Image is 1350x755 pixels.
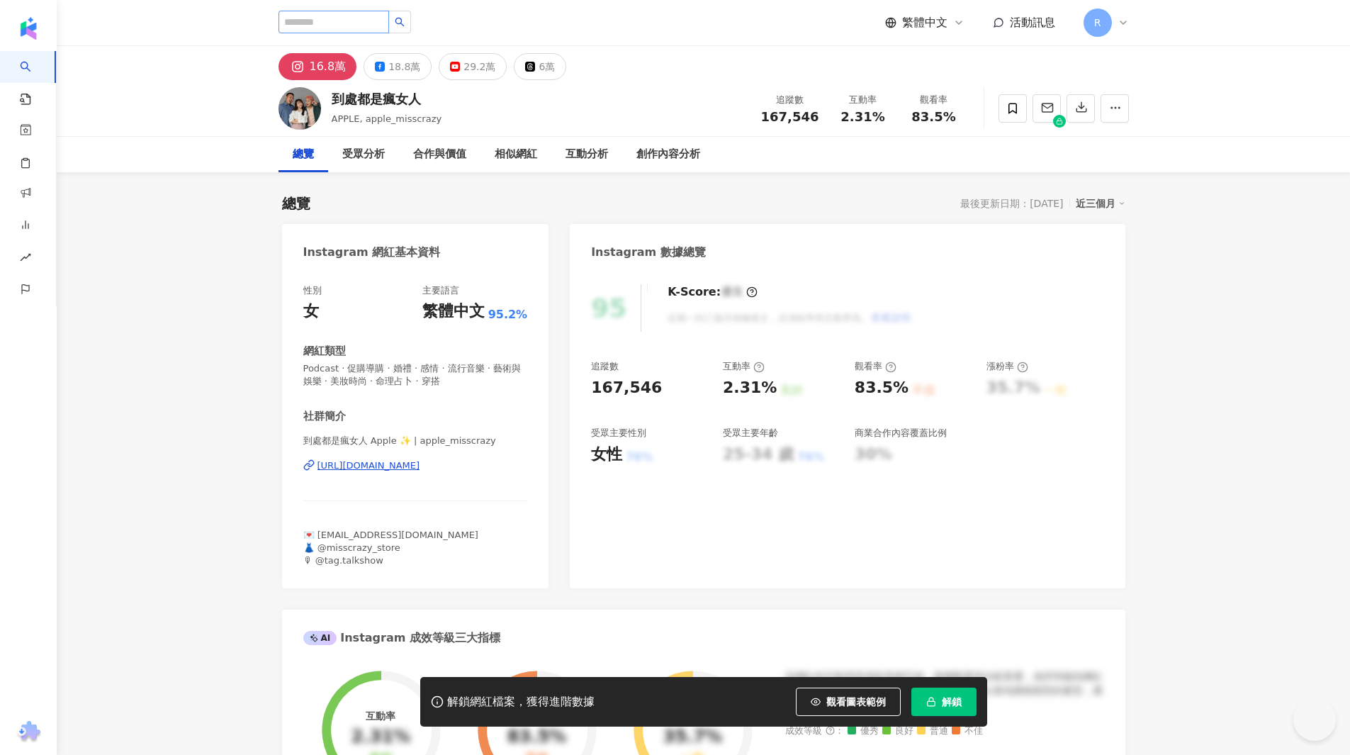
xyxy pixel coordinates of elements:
[902,15,947,30] span: 繁體中文
[1094,15,1101,30] span: R
[591,377,662,399] div: 167,546
[507,727,566,747] div: 83.5%
[636,146,700,163] div: 創作內容分析
[855,360,896,373] div: 觀看率
[422,301,485,323] div: 繁體中文
[836,93,890,107] div: 互動率
[317,459,420,472] div: [URL][DOMAIN_NAME]
[668,284,758,300] div: K-Score :
[488,307,528,323] span: 95.2%
[539,57,555,77] div: 6萬
[591,360,619,373] div: 追蹤數
[303,459,528,472] a: [URL][DOMAIN_NAME]
[761,93,819,107] div: 追蹤數
[855,427,947,440] div: 商業合作內容覆蓋比例
[942,696,962,708] span: 解鎖
[303,630,500,646] div: Instagram 成效等級三大指標
[15,721,43,744] img: chrome extension
[303,409,346,424] div: 社群簡介
[911,110,955,124] span: 83.5%
[303,435,528,447] span: 到處都是瘋女人 Apple ✨ | apple_misscrazy
[591,444,622,466] div: 女性
[848,726,879,737] span: 優秀
[591,245,706,260] div: Instagram 數據總覽
[303,631,337,645] div: AI
[395,17,405,27] span: search
[566,146,608,163] div: 互動分析
[303,530,478,566] span: 💌 [EMAIL_ADDRESS][DOMAIN_NAME] 👗 @misscrazy_store 🎙 @tag.talkshow
[388,57,420,77] div: 18.8萬
[332,113,442,124] span: APPLE, apple_misscrazy
[855,377,909,399] div: 83.5%
[917,726,948,737] span: 普通
[20,243,31,275] span: rise
[723,377,777,399] div: 2.31%
[303,362,528,388] span: Podcast · 促購導購 · 婚禮 · 感情 · 流行音樂 · 藝術與娛樂 · 美妝時尚 · 命理占卜 · 穿搭
[1010,16,1055,29] span: 活動訊息
[785,670,1104,712] div: 該網紅的互動率和漲粉率都不錯，唯獨觀看率比較普通，為同等級的網紅的中低等級，效果不一定會好，但仍然建議可以發包開箱類型的案型，應該會比較有成效！
[986,360,1028,373] div: 漲粉率
[761,109,819,124] span: 167,546
[303,344,346,359] div: 網紅類型
[342,146,385,163] div: 受眾分析
[907,93,961,107] div: 觀看率
[279,53,357,80] button: 16.8萬
[785,726,1104,737] div: 成效等級 ：
[303,284,322,297] div: 性別
[514,53,566,80] button: 6萬
[351,727,410,747] div: 2.31%
[279,87,321,130] img: KOL Avatar
[591,427,646,440] div: 受眾主要性別
[723,427,778,440] div: 受眾主要年齡
[960,198,1063,209] div: 最後更新日期：[DATE]
[413,146,466,163] div: 合作與價值
[911,688,977,716] button: 解鎖
[1076,194,1125,213] div: 近三個月
[840,110,884,124] span: 2.31%
[282,194,310,213] div: 總覽
[310,57,347,77] div: 16.8萬
[663,727,722,747] div: 35.7%
[364,53,432,80] button: 18.8萬
[796,688,901,716] button: 觀看圖表範例
[447,695,595,710] div: 解鎖網紅檔案，獲得進階數據
[723,360,765,373] div: 互動率
[303,245,441,260] div: Instagram 網紅基本資料
[20,51,48,106] a: search
[332,90,442,108] div: 到處都是瘋女人
[882,726,913,737] span: 良好
[439,53,507,80] button: 29.2萬
[495,146,537,163] div: 相似網紅
[422,284,459,297] div: 主要語言
[826,696,886,708] span: 觀看圖表範例
[463,57,495,77] div: 29.2萬
[952,726,983,737] span: 不佳
[293,146,314,163] div: 總覽
[17,17,40,40] img: logo icon
[303,301,319,323] div: 女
